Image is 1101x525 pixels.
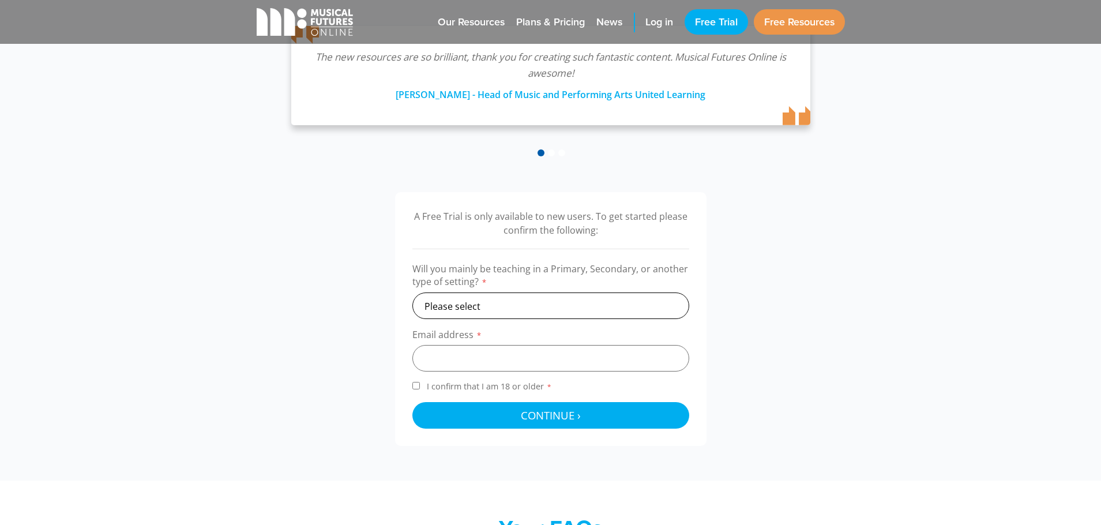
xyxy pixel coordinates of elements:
span: Continue › [521,408,581,422]
span: News [596,14,622,30]
span: Our Resources [438,14,505,30]
span: Plans & Pricing [516,14,585,30]
label: Will you mainly be teaching in a Primary, Secondary, or another type of setting? [412,262,689,292]
span: Log in [645,14,673,30]
span: I confirm that I am 18 or older [424,381,554,392]
p: The new resources are so brilliant, thank you for creating such fantastic content. Musical Future... [314,49,787,81]
input: I confirm that I am 18 or older* [412,382,420,389]
div: [PERSON_NAME] - Head of Music and Performing Arts United Learning [314,81,787,102]
a: Free Resources [754,9,845,35]
p: A Free Trial is only available to new users. To get started please confirm the following: [412,209,689,237]
label: Email address [412,328,689,345]
button: Continue › [412,402,689,429]
a: Free Trial [685,9,748,35]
